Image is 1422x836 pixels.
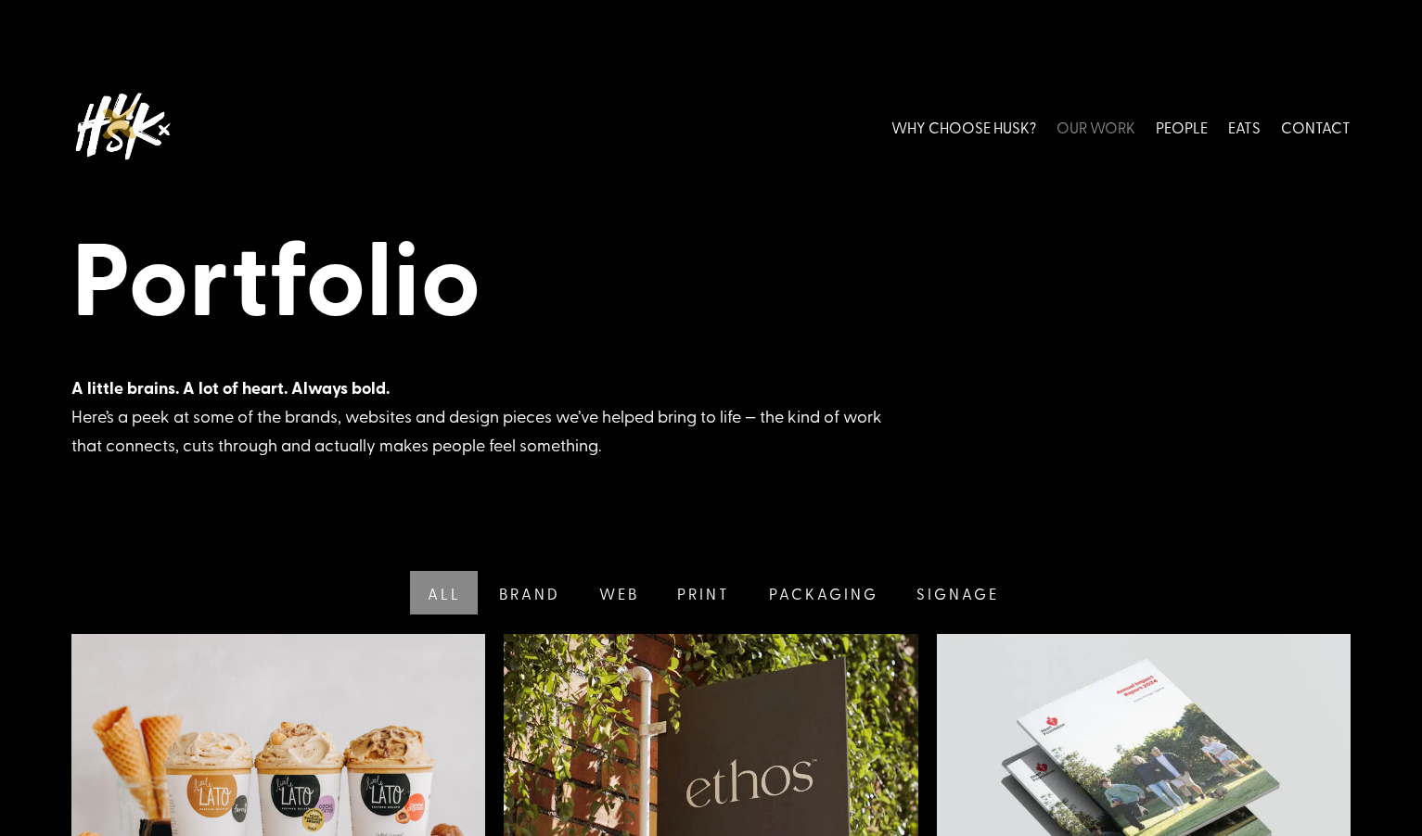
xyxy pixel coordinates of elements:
[406,571,479,614] a: All
[578,571,657,614] a: Web
[1156,85,1208,168] a: PEOPLE
[71,374,906,459] div: Here’s a peek at some of the brands, websites and design pieces we’ve helped bring to life — the ...
[891,85,1036,168] a: WHY CHOOSE HUSK?
[71,85,173,168] img: Husk logo
[1281,85,1351,168] a: CONTACT
[1228,85,1261,168] a: EATS
[895,571,1017,614] a: Signage
[71,214,1352,346] h1: Portfolio
[71,375,390,399] strong: A little brains. A lot of heart. Always bold.
[478,571,578,614] a: Brand
[747,571,895,614] a: Packaging
[656,571,748,614] a: Print
[1057,85,1135,168] a: OUR WORK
